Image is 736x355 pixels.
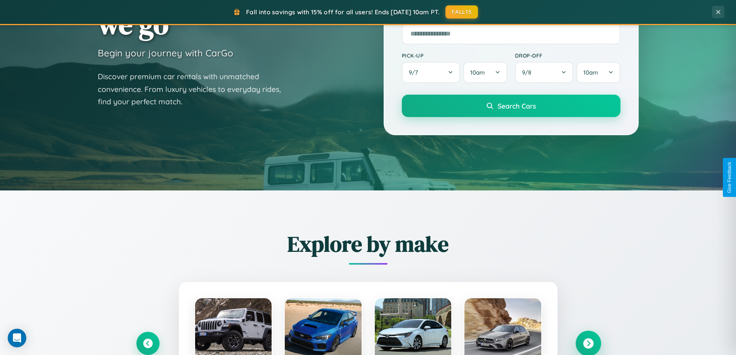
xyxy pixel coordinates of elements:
[402,62,461,83] button: 9/7
[402,52,507,59] label: Pick-up
[98,47,233,59] h3: Begin your journey with CarGo
[136,229,600,259] h2: Explore by make
[470,69,485,76] span: 10am
[445,5,478,19] button: FALL15
[583,69,598,76] span: 10am
[576,62,620,83] button: 10am
[402,95,620,117] button: Search Cars
[246,8,440,16] span: Fall into savings with 15% off for all users! Ends [DATE] 10am PT.
[98,70,291,108] p: Discover premium car rentals with unmatched convenience. From luxury vehicles to everyday rides, ...
[522,69,535,76] span: 9 / 8
[515,62,574,83] button: 9/8
[463,62,507,83] button: 10am
[409,69,422,76] span: 9 / 7
[727,162,732,193] div: Give Feedback
[8,329,26,347] div: Open Intercom Messenger
[515,52,620,59] label: Drop-off
[498,102,536,110] span: Search Cars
